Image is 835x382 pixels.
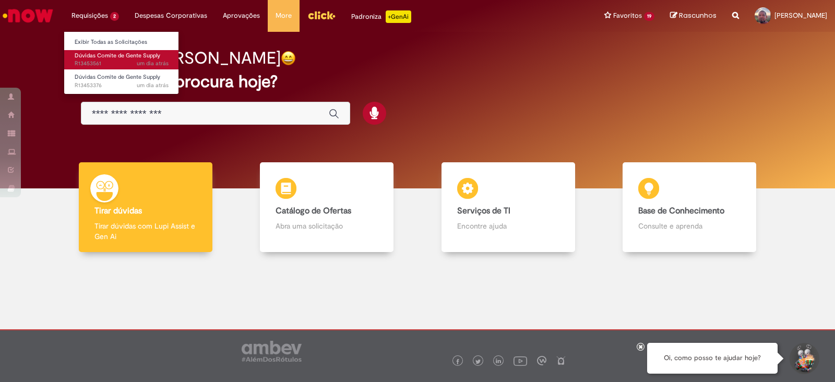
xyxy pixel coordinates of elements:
[236,162,418,253] a: Catálogo de Ofertas Abra uma solicitação
[64,37,179,48] a: Exibir Todas as Solicitações
[514,354,527,367] img: logo_footer_youtube.png
[137,59,169,67] time: 27/08/2025 16:26:16
[110,12,119,21] span: 2
[638,206,724,216] b: Base de Conhecimento
[556,356,566,365] img: logo_footer_naosei.png
[75,52,160,59] span: Dúvidas Comite de Gente Supply
[64,71,179,91] a: Aberto R13453376 : Dúvidas Comite de Gente Supply
[75,59,169,68] span: R13453561
[537,356,546,365] img: logo_footer_workplace.png
[774,11,827,20] span: [PERSON_NAME]
[276,206,351,216] b: Catálogo de Ofertas
[223,10,260,21] span: Aprovações
[276,221,378,231] p: Abra uma solicitação
[64,50,179,69] a: Aberto R13453561 : Dúvidas Comite de Gente Supply
[242,341,302,362] img: logo_footer_ambev_rotulo_gray.png
[386,10,411,23] p: +GenAi
[788,343,819,374] button: Iniciar Conversa de Suporte
[81,49,281,67] h2: Bom dia, [PERSON_NAME]
[457,206,510,216] b: Serviços de TI
[496,359,501,365] img: logo_footer_linkedin.png
[670,11,717,21] a: Rascunhos
[679,10,717,20] span: Rascunhos
[613,10,642,21] span: Favoritos
[137,81,169,89] time: 27/08/2025 15:59:45
[351,10,411,23] div: Padroniza
[647,343,778,374] div: Oi, como posso te ajudar hoje?
[94,206,142,216] b: Tirar dúvidas
[137,81,169,89] span: um dia atrás
[638,221,741,231] p: Consulte e aprenda
[475,359,481,364] img: logo_footer_twitter.png
[75,73,160,81] span: Dúvidas Comite de Gente Supply
[135,10,207,21] span: Despesas Corporativas
[81,73,754,91] h2: O que você procura hoje?
[64,31,179,94] ul: Requisições
[281,51,296,66] img: happy-face.png
[71,10,108,21] span: Requisições
[94,221,197,242] p: Tirar dúvidas com Lupi Assist e Gen Ai
[55,162,236,253] a: Tirar dúvidas Tirar dúvidas com Lupi Assist e Gen Ai
[457,221,559,231] p: Encontre ajuda
[417,162,599,253] a: Serviços de TI Encontre ajuda
[1,5,55,26] img: ServiceNow
[455,359,460,364] img: logo_footer_facebook.png
[137,59,169,67] span: um dia atrás
[307,7,336,23] img: click_logo_yellow_360x200.png
[276,10,292,21] span: More
[599,162,781,253] a: Base de Conhecimento Consulte e aprenda
[75,81,169,90] span: R13453376
[644,12,654,21] span: 19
